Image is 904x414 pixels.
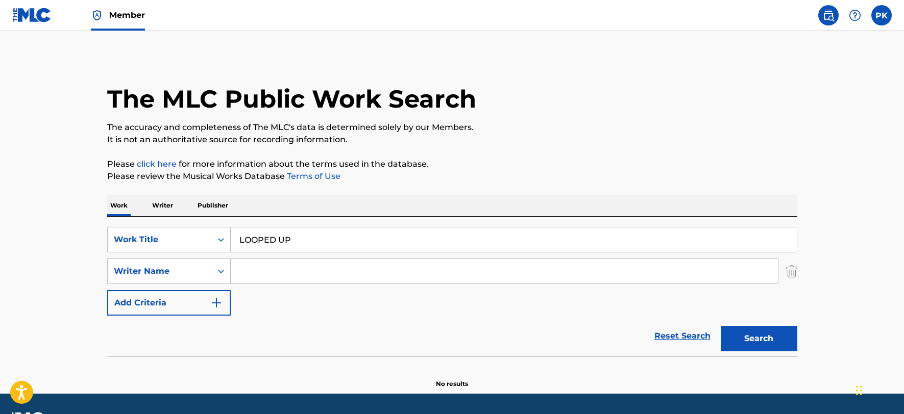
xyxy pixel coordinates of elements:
[194,195,231,216] p: Publisher
[107,170,797,183] p: Please review the Musical Works Database
[12,8,52,22] img: MLC Logo
[107,84,476,114] h1: The MLC Public Work Search
[114,234,206,246] div: Work Title
[149,195,176,216] p: Writer
[107,121,797,134] p: The accuracy and completeness of The MLC's data is determined solely by our Members.
[649,325,716,347] a: Reset Search
[210,297,223,309] img: 9d2ae6d4665cec9f34b9.svg
[109,9,145,21] span: Member
[137,159,177,169] a: click here
[849,9,861,21] img: help
[114,265,206,277] div: Writer Name
[845,5,865,25] div: Help
[822,9,835,21] img: search
[107,290,231,316] button: Add Criteria
[107,195,131,216] p: Work
[818,5,839,25] a: Public Search
[786,258,797,284] img: Delete Criterion
[871,5,892,25] div: User Menu
[853,365,904,414] iframe: Chat Widget
[107,158,797,170] p: Please for more information about the terms used in the database.
[285,171,340,181] a: Terms of Use
[107,134,797,146] p: It is not an authoritative source for recording information.
[107,227,797,356] form: Search Form
[721,326,797,351] button: Search
[856,375,862,406] div: Drag
[436,367,468,389] p: No results
[875,265,904,347] iframe: Resource Center
[91,9,103,21] img: Top Rightsholder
